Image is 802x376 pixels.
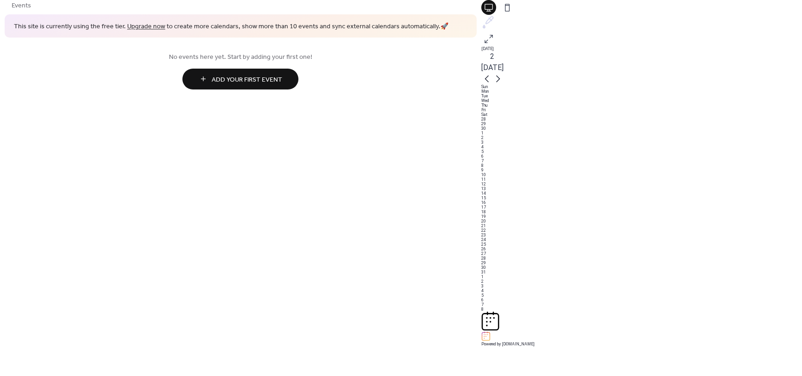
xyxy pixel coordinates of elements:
div: 20 [481,219,802,223]
div: 18 [481,210,802,214]
div: 25 [481,242,802,247]
div: Fri [481,108,802,112]
div: 27 [481,251,802,256]
div: 28 [481,117,802,121]
div: 3 [481,140,802,145]
div: 21 [481,223,802,228]
div: 3 [481,284,802,288]
div: 31 [481,270,802,274]
div: 23 [481,233,802,237]
div: 30 [481,126,802,131]
div: 6 [481,154,802,159]
div: 22 [481,228,802,233]
div: 28 [481,256,802,261]
div: 11 [481,177,802,182]
div: Sat [481,112,802,117]
div: 1 [481,131,802,135]
div: 12 [481,182,802,186]
div: 1 [481,274,802,279]
div: 7 [481,159,802,163]
div: 9 [481,168,802,172]
div: 6 [481,298,802,302]
div: 8 [481,307,802,312]
div: Sun [481,84,802,89]
div: 19 [481,214,802,219]
div: 4 [481,288,802,293]
a: Upgrade now [127,20,165,33]
span: Add Your First Event [212,75,282,84]
div: 30 [481,265,802,270]
div: 10 [481,172,802,177]
div: 29 [481,261,802,265]
div: 24 [481,237,802,242]
div: Powered by [481,342,802,346]
div: 2 [481,135,802,140]
div: Mon [481,89,802,94]
span: No events here yet. Start by adding your first one! [12,52,470,62]
span: This site is currently using the free tier. to create more calendars, show more than 10 events an... [14,22,448,32]
div: 14 [481,191,802,196]
a: [DOMAIN_NAME] [502,342,535,346]
button: 2[DATE] [478,49,507,76]
div: 16 [481,200,802,205]
div: 5 [481,149,802,154]
div: 4 [481,145,802,149]
div: Tue [481,94,802,98]
div: 2 [481,279,802,284]
div: 7 [481,302,802,307]
a: Add Your First Event [12,69,470,89]
div: 15 [481,196,802,200]
div: 17 [481,205,802,210]
button: Add Your First Event [182,69,298,89]
div: [DATE] [481,46,802,51]
div: Wed [481,98,802,103]
div: 26 [481,247,802,251]
div: 8 [481,163,802,168]
div: 5 [481,293,802,298]
div: Thu [481,103,802,108]
div: 29 [481,121,802,126]
div: 13 [481,186,802,191]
